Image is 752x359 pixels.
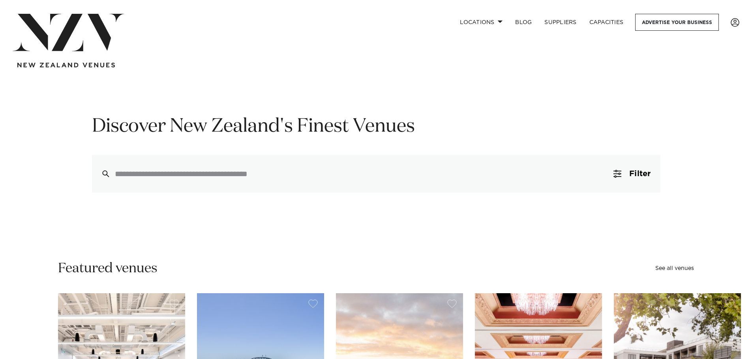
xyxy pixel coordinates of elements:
img: nzv-logo.png [13,14,124,51]
span: Filter [629,170,651,178]
a: Locations [454,14,509,31]
a: Capacities [583,14,630,31]
a: BLOG [509,14,538,31]
img: new-zealand-venues-text.png [17,63,115,68]
a: See all venues [655,266,694,271]
a: SUPPLIERS [538,14,583,31]
h2: Featured venues [58,260,158,277]
a: Advertise your business [635,14,719,31]
button: Filter [604,155,660,193]
h1: Discover New Zealand's Finest Venues [92,114,660,139]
